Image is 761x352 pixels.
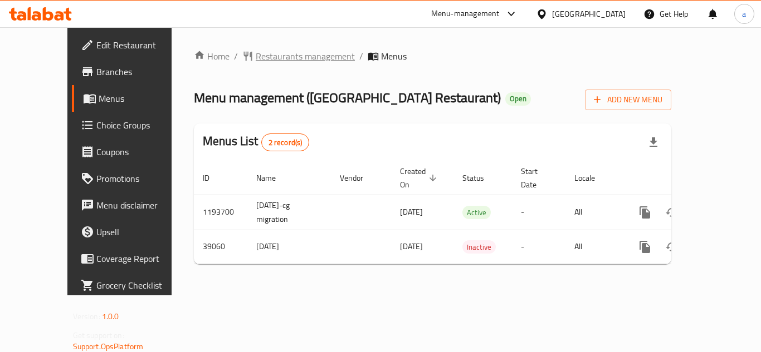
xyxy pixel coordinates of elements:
a: Restaurants management [242,49,355,63]
td: All [565,195,623,230]
td: - [512,195,565,230]
span: Menus [99,92,186,105]
span: [DATE] [400,205,423,219]
a: Promotions [72,165,194,192]
span: Get support on: [73,328,124,343]
span: Created On [400,165,440,191]
button: Change Status [658,234,685,260]
span: Upsell [96,225,186,239]
div: Menu-management [431,7,500,21]
span: Menu management ( [GEOGRAPHIC_DATA] Restaurant ) [194,85,501,110]
span: Branches [96,65,186,78]
table: enhanced table [194,161,748,264]
td: - [512,230,565,264]
button: more [632,234,658,260]
span: Name [256,171,290,185]
span: Status [462,171,499,185]
a: Grocery Checklist [72,272,194,299]
span: Vendor [340,171,378,185]
a: Branches [72,58,194,85]
li: / [234,49,238,63]
div: [GEOGRAPHIC_DATA] [552,8,626,20]
span: Inactive [462,241,496,254]
span: Grocery Checklist [96,279,186,292]
span: a [742,8,746,20]
span: Locale [574,171,609,185]
div: Total records count [261,133,310,151]
nav: breadcrumb [194,49,671,63]
td: [DATE] [247,230,331,264]
span: Open [505,94,531,103]
span: ID [203,171,224,185]
button: Change Status [658,199,685,226]
td: All [565,230,623,264]
a: Upsell [72,219,194,245]
th: Actions [623,161,748,195]
span: Start Date [521,165,552,191]
span: Version: [73,309,100,324]
span: Promotions [96,172,186,185]
span: Add New Menu [594,93,662,107]
a: Menus [72,85,194,112]
span: Active [462,206,491,219]
span: Coverage Report [96,252,186,265]
span: Coupons [96,145,186,158]
a: Menu disclaimer [72,192,194,219]
span: Menus [381,49,407,63]
div: Open [505,92,531,106]
a: Choice Groups [72,112,194,138]
button: more [632,199,658,226]
span: 1.0.0 [102,309,119,324]
button: Add New Menu [585,90,671,110]
span: Choice Groups [96,118,186,132]
a: Home [194,49,230,63]
a: Edit Restaurant [72,32,194,58]
a: Coverage Report [72,245,194,272]
td: 39060 [194,230,247,264]
span: Edit Restaurant [96,38,186,52]
span: [DATE] [400,239,423,254]
span: Restaurants management [256,49,355,63]
h2: Menus List [203,133,309,151]
td: 1193700 [194,195,247,230]
span: 2 record(s) [262,137,309,148]
a: Coupons [72,138,194,165]
span: Menu disclaimer [96,199,186,212]
div: Active [462,206,491,219]
li: / [359,49,363,63]
div: Export file [640,129,667,156]
td: [DATE]-cg migration [247,195,331,230]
